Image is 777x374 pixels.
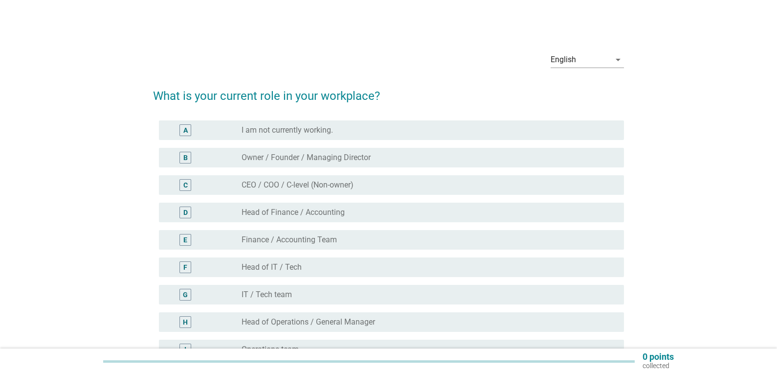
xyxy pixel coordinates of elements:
label: CEO / COO / C-level (Non-owner) [242,180,354,190]
label: Operations team [242,345,299,354]
p: collected [643,361,674,370]
p: 0 points [643,352,674,361]
div: B [183,153,188,163]
div: G [183,290,188,300]
label: Owner / Founder / Managing Director [242,153,371,163]
div: A [183,125,188,136]
label: Head of Finance / Accounting [242,208,345,217]
label: IT / Tech team [242,290,292,300]
label: Finance / Accounting Team [242,235,337,245]
div: I [184,345,186,355]
label: Head of Operations / General Manager [242,317,375,327]
div: English [551,55,576,64]
h2: What is your current role in your workplace? [153,77,624,105]
div: F [183,262,187,273]
div: D [183,208,188,218]
i: arrow_drop_down [612,54,624,66]
label: I am not currently working. [242,125,333,135]
div: E [183,235,187,245]
label: Head of IT / Tech [242,262,302,272]
div: H [183,317,188,327]
div: C [183,180,188,190]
